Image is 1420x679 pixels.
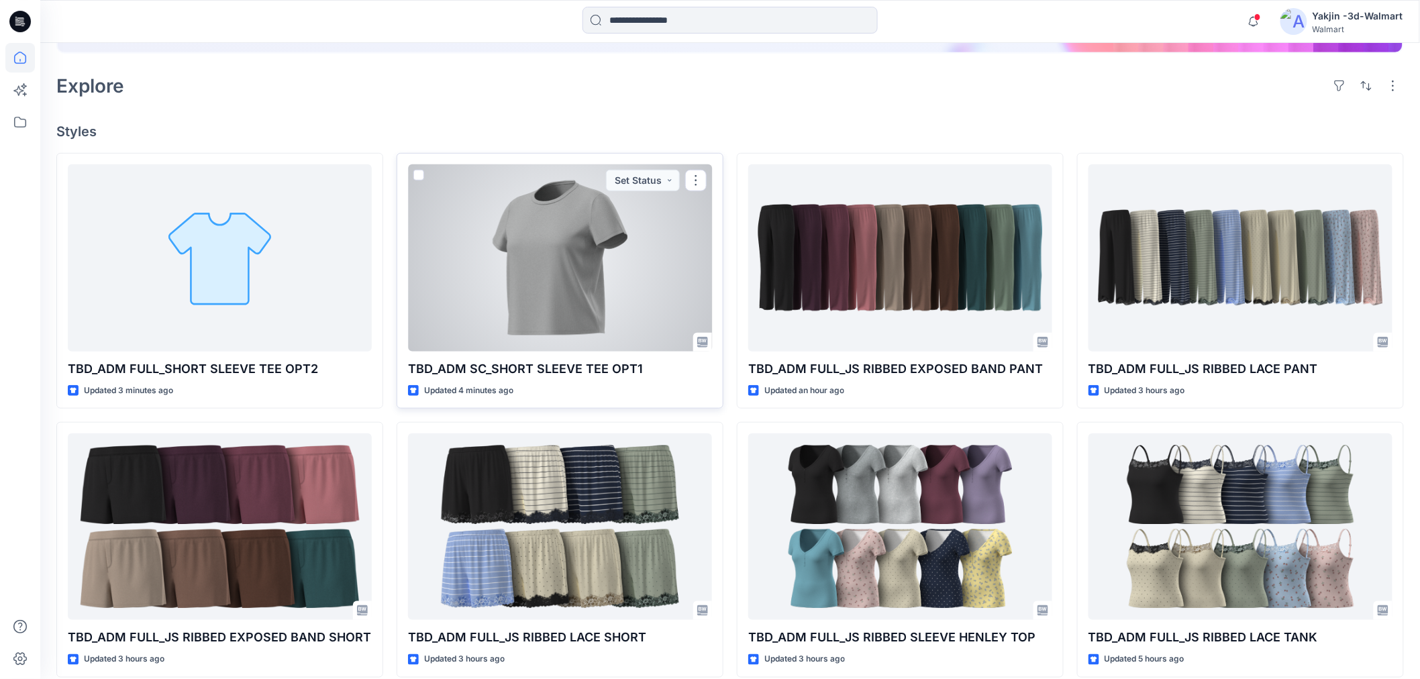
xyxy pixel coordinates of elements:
a: TBD_ADM FULL_JS RIBBED LACE SHORT [408,433,712,620]
p: TBD_ADM FULL_JS RIBBED LACE PANT [1088,360,1392,378]
a: TBD_ADM FULL_JS RIBBED LACE TANK [1088,433,1392,620]
p: Updated 4 minutes ago [424,384,513,398]
p: TBD_ADM FULL_JS RIBBED SLEEVE HENLEY TOP [748,628,1052,647]
p: TBD_ADM FULL_JS RIBBED LACE TANK [1088,628,1392,647]
p: TBD_ADM FULL_JS RIBBED EXPOSED BAND PANT [748,360,1052,378]
a: TBD_ADM FULL_JS RIBBED SLEEVE HENLEY TOP [748,433,1052,620]
p: Updated 3 minutes ago [84,384,173,398]
p: Updated 3 hours ago [424,652,505,666]
a: TBD_ADM SC_SHORT SLEEVE TEE OPT1 [408,164,712,351]
p: Updated 3 hours ago [1105,384,1185,398]
a: TBD_ADM FULL_JS RIBBED LACE PANT [1088,164,1392,351]
img: avatar [1280,8,1307,35]
div: Walmart [1313,24,1403,34]
a: TBD_ADM FULL_SHORT SLEEVE TEE OPT2 [68,164,372,351]
p: TBD_ADM FULL_JS RIBBED LACE SHORT [408,628,712,647]
h4: Styles [56,123,1404,140]
a: TBD_ADM FULL_JS RIBBED EXPOSED BAND PANT [748,164,1052,351]
p: TBD_ADM FULL_JS RIBBED EXPOSED BAND SHORT [68,628,372,647]
a: TBD_ADM FULL_JS RIBBED EXPOSED BAND SHORT [68,433,372,620]
p: Updated 3 hours ago [84,652,164,666]
p: TBD_ADM SC_SHORT SLEEVE TEE OPT1 [408,360,712,378]
p: Updated 5 hours ago [1105,652,1184,666]
p: TBD_ADM FULL_SHORT SLEEVE TEE OPT2 [68,360,372,378]
h2: Explore [56,75,124,97]
p: Updated 3 hours ago [764,652,845,666]
p: Updated an hour ago [764,384,844,398]
div: Yakjin -3d-Walmart [1313,8,1403,24]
